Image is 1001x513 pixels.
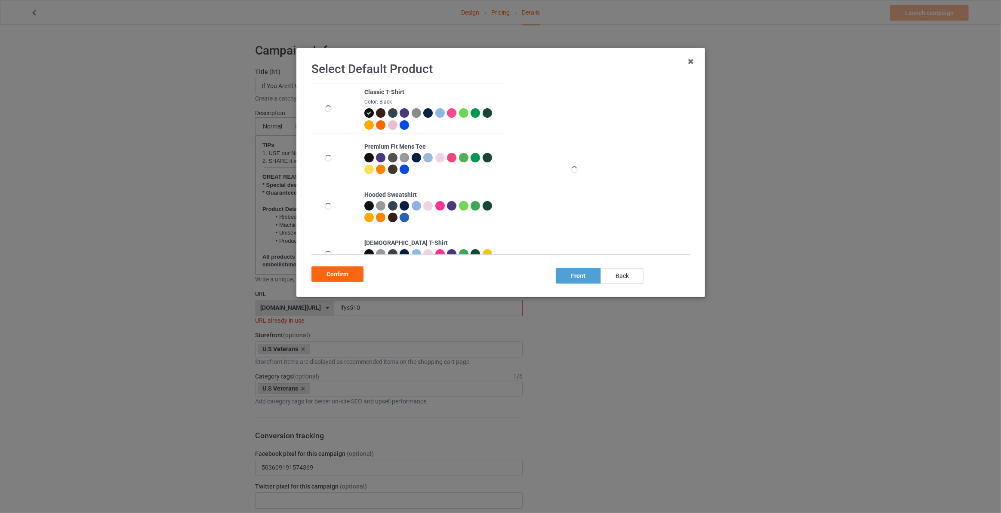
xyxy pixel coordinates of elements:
div: back [601,268,644,284]
div: Color: Black [364,98,499,106]
div: front [556,268,601,284]
h1: Select Default Product [311,61,690,77]
img: heather_texture.png [400,153,409,162]
div: Premium Fit Mens Tee [364,143,499,151]
div: Confirm [311,266,363,282]
div: Hooded Sweatshirt [364,191,499,199]
div: [DEMOGRAPHIC_DATA] T-Shirt [364,239,499,247]
div: Classic T-Shirt [364,88,499,97]
img: heather_texture.png [411,108,421,118]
